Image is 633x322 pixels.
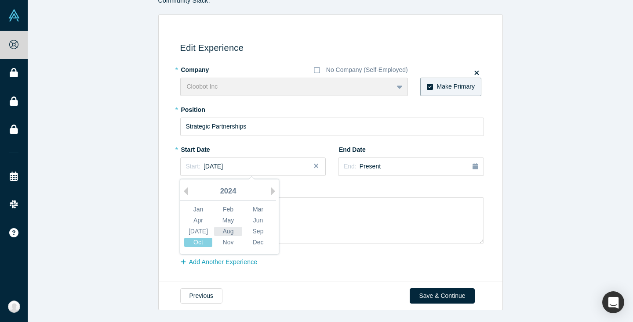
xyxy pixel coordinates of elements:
[338,142,387,154] label: End Date
[8,9,20,21] img: Alchemist Vault Logo
[180,142,229,154] label: Start Date
[214,205,242,214] div: Choose February 2024
[184,205,212,214] div: Choose January 2024
[180,102,229,114] label: Position
[179,187,188,196] button: Previous Year
[338,157,484,176] button: End:Present
[244,205,272,214] div: Choose March 2024
[214,227,242,236] div: Choose August 2024
[344,163,357,170] span: End:
[244,227,272,236] div: Choose September 2024
[437,82,475,91] div: Make Primary
[410,288,474,304] button: Save & Continue
[360,163,381,170] span: Present
[244,216,272,225] div: Choose June 2024
[180,157,326,176] button: Start:[DATE]
[180,288,222,304] button: Previous
[184,227,212,236] div: Choose July 2024
[180,254,267,270] button: Add Another Experience
[326,65,408,75] div: No Company (Self-Employed)
[180,62,229,75] label: Company
[183,204,273,248] div: month 2024-10
[313,157,326,176] button: Close
[180,43,484,53] h3: Edit Experience
[184,238,212,247] div: Choose October 2024
[180,118,484,136] input: Sales Manager
[184,216,212,225] div: Choose April 2024
[186,163,200,170] span: Start:
[180,182,276,201] div: 2024
[271,187,280,196] button: Next Year
[214,238,242,247] div: Choose November 2024
[8,301,20,313] img: Omar Youssef's Account
[214,216,242,225] div: Choose May 2024
[204,163,223,170] span: [DATE]
[244,238,272,247] div: Choose December 2024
